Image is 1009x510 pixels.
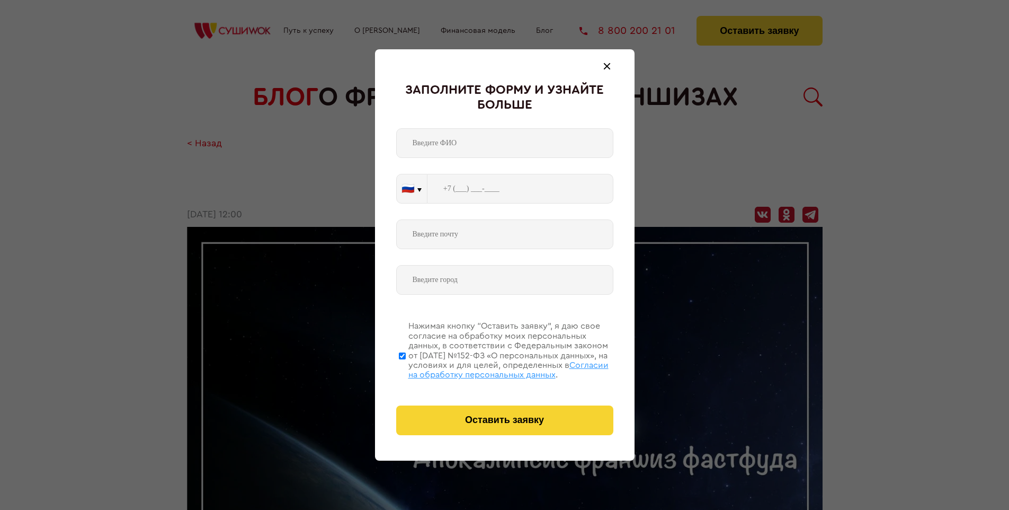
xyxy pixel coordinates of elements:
input: Введите почту [396,219,613,249]
button: 🇷🇺 [397,174,427,203]
input: Введите город [396,265,613,295]
div: Нажимая кнопку “Оставить заявку”, я даю свое согласие на обработку моих персональных данных, в со... [408,321,613,380]
span: Согласии на обработку персональных данных [408,361,609,379]
button: Оставить заявку [396,406,613,435]
input: Введите ФИО [396,128,613,158]
input: +7 (___) ___-____ [427,174,613,204]
div: Заполните форму и узнайте больше [396,83,613,112]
